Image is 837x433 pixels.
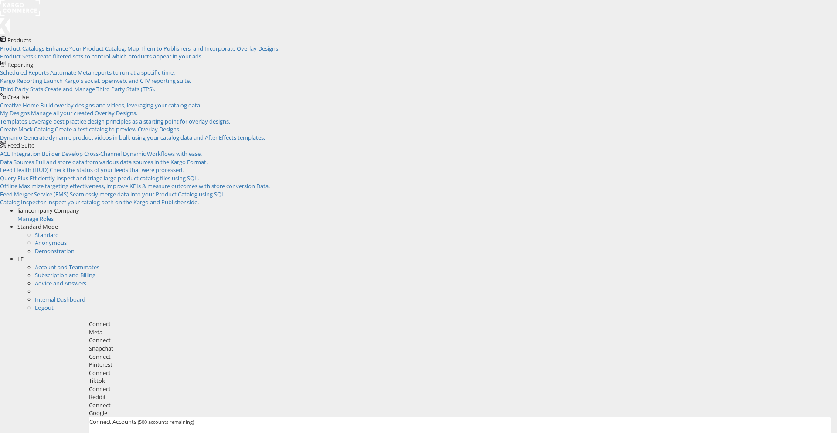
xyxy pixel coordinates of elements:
[89,353,831,361] div: Connect
[55,125,180,133] span: Create a test catalog to preview Overlay Designs.
[17,215,54,223] a: Manage Roles
[7,36,31,44] span: Products
[35,158,208,166] span: Pull and store data from various data sources in the Kargo Format.
[7,93,29,101] span: Creative
[46,45,279,52] span: Enhance Your Product Catalog, Map Them to Publishers, and Incorporate Overlay Designs.
[89,369,831,377] div: Connect
[50,69,175,76] span: Automate Meta reports to run at a specific time.
[17,206,79,214] span: liamcompany Company
[35,247,75,255] a: Demonstration
[35,279,86,287] a: Advice and Answers
[89,385,831,393] div: Connect
[35,304,54,312] a: Logout
[17,223,58,230] span: Standard Mode
[89,401,831,409] div: Connect
[7,61,33,69] span: Reporting
[34,52,203,60] span: Create filtered sets to control which products appear in your ads.
[7,141,34,149] span: Feed Suite
[89,328,831,337] div: Meta
[89,409,831,417] div: Google
[35,239,67,247] a: Anonymous
[44,77,191,85] span: Launch Kargo's social, openweb, and CTV reporting suite.
[28,117,230,125] span: Leverage best practice design principles as a starting point for overlay designs.
[19,182,270,190] span: Maximize targeting effectiveness, improve KPIs & measure outcomes with store conversion Data.
[44,85,155,93] span: Create and Manage Third Party Stats (TPS).
[35,271,95,279] a: Subscription and Billing
[47,198,199,206] span: Inspect your catalog both on the Kargo and Publisher side.
[35,263,99,271] a: Account and Teammates
[17,255,24,263] span: LF
[89,336,831,344] div: Connect
[40,101,201,109] span: Build overlay designs and videos, leveraging your catalog data.
[35,296,85,303] a: Internal Dashboard
[138,419,194,425] span: (500 accounts remaining)
[31,109,137,117] span: Manage all your created Overlay Designs.
[89,361,831,369] div: Pinterest
[50,166,184,174] span: Check the status of your feeds that were processed.
[89,418,136,426] span: Connect Accounts
[89,320,831,328] div: Connect
[89,377,831,385] div: Tiktok
[89,393,831,401] div: Reddit
[89,344,831,353] div: Snapchat
[70,190,226,198] span: Seamlessly merge data into your Product Catalog using SQL.
[24,134,265,141] span: Generate dynamic product videos in bulk using your catalog data and After Effects templates.
[30,174,199,182] span: Efficiently inspect and triage large product catalog files using SQL.
[35,231,59,239] a: Standard
[61,150,202,158] span: Develop Cross-Channel Dynamic Workflows with ease.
